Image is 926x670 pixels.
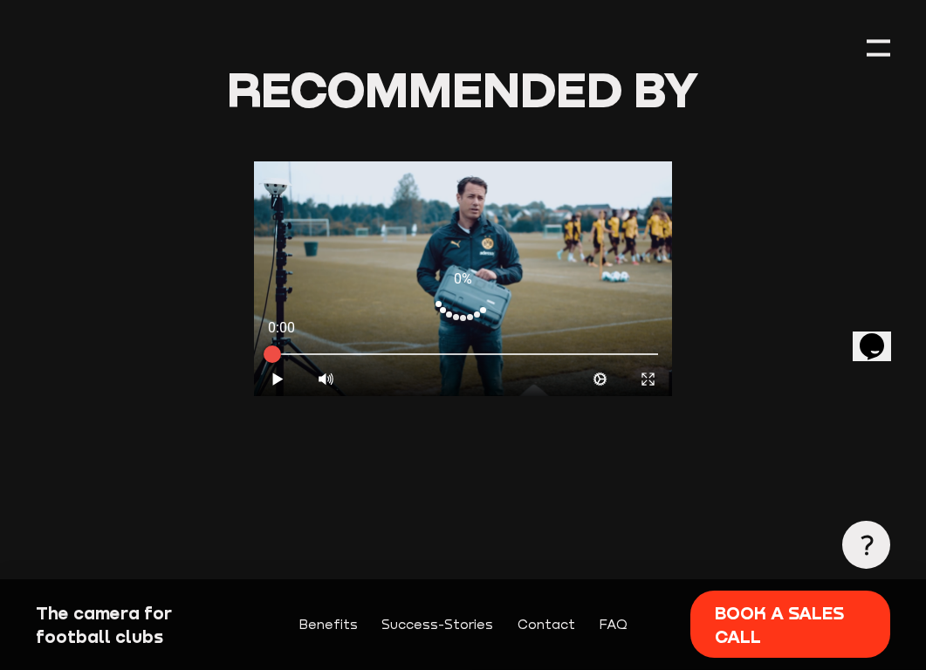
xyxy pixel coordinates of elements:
[518,614,575,635] a: Contact
[853,309,909,361] iframe: chat widget
[36,601,236,649] div: The camera for football clubs
[599,614,628,635] a: FAQ
[429,231,498,325] p: 0%
[298,614,358,635] a: Benefits
[254,309,463,346] div: 0:00
[227,59,699,118] span: Recommended by
[381,614,493,635] a: Success-Stories
[690,591,890,658] a: Book a sales call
